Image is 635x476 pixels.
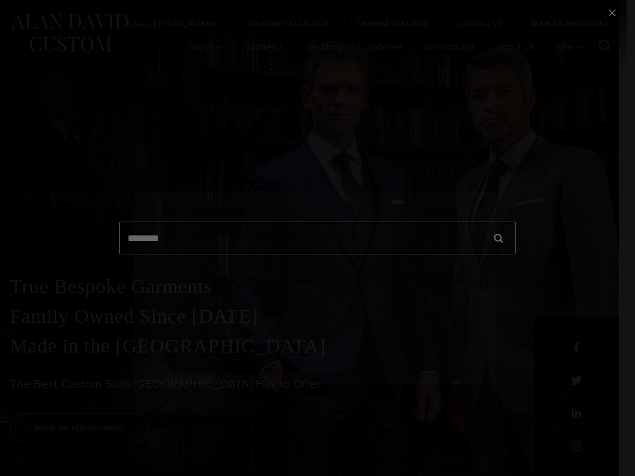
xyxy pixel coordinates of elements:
a: book an appointment [166,343,305,374]
h3: First Time Buyers Discount [178,290,464,304]
h3: Free Lifetime Alterations [178,304,464,318]
h3: Family Owned Since [DATE] [178,275,464,290]
button: Close [490,85,503,98]
a: visual consultation [325,343,464,374]
h2: Book Now & Receive VIP Benefits [166,203,464,241]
